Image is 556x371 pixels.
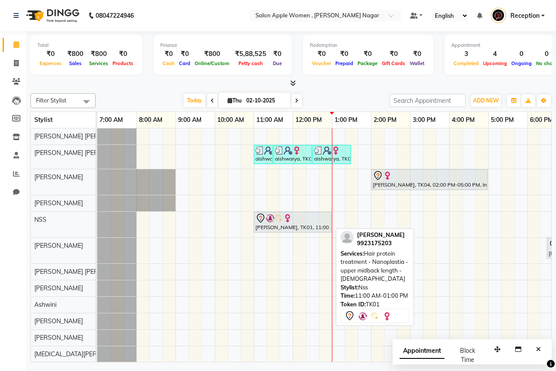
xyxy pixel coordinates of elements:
[34,301,56,309] span: Ashwini
[407,49,427,59] div: ₹0
[489,114,516,126] a: 5:00 PM
[244,94,287,107] input: 2025-10-02
[341,300,409,309] div: TK01
[192,49,232,59] div: ₹800
[341,250,408,282] span: Hair protein treatment - Nanoplastia - upper midback length - [DEMOGRAPHIC_DATA]
[177,49,192,59] div: ₹0
[400,343,444,359] span: Appointment
[137,114,165,126] a: 8:00 AM
[36,97,66,104] span: Filter Stylist
[255,146,272,163] div: aishwarya, TK05, 11:00 AM-11:30 AM, Hair Wash - Wella - [DEMOGRAPHIC_DATA]
[333,49,355,59] div: ₹0
[37,42,136,49] div: Total
[410,114,438,126] a: 3:00 PM
[491,8,506,23] img: Reception
[528,114,555,126] a: 6:00 PM
[450,114,477,126] a: 4:00 PM
[177,60,192,66] span: Card
[184,94,205,107] span: Today
[390,94,466,107] input: Search Appointment
[110,49,136,59] div: ₹0
[332,114,360,126] a: 1:00 PM
[372,171,487,189] div: [PERSON_NAME], TK04, 02:00 PM-05:00 PM, In House Packages - [DEMOGRAPHIC_DATA] beauty package 1800
[255,213,331,231] div: [PERSON_NAME], TK01, 11:00 AM-01:00 PM, Hair protein treatment - Nanoplastia - upper midback leng...
[160,60,177,66] span: Cash
[341,250,364,257] span: Services:
[341,231,354,244] img: profile
[274,146,311,163] div: aishwarya, TK05, 11:30 AM-12:30 PM, Hair Styling - Blow dry - [DEMOGRAPHIC_DATA]
[509,60,534,66] span: Ongoing
[310,60,333,66] span: Voucher
[34,268,133,276] span: [PERSON_NAME] [PERSON_NAME]
[34,284,83,292] span: [PERSON_NAME]
[67,60,84,66] span: Sales
[407,60,427,66] span: Wallet
[357,231,405,238] span: [PERSON_NAME]
[34,149,133,157] span: [PERSON_NAME] [PERSON_NAME]
[532,343,545,356] button: Close
[160,49,177,59] div: ₹0
[341,301,366,308] span: Token ID:
[22,3,82,28] img: logo
[293,114,324,126] a: 12:00 PM
[481,60,509,66] span: Upcoming
[341,292,355,299] span: Time:
[509,49,534,59] div: 0
[87,49,110,59] div: ₹800
[215,114,246,126] a: 10:00 AM
[96,3,134,28] b: 08047224946
[34,116,53,124] span: Stylist
[380,49,407,59] div: ₹0
[271,60,284,66] span: Due
[270,49,285,59] div: ₹0
[87,60,110,66] span: Services
[481,49,509,59] div: 4
[34,216,46,223] span: NSS
[236,60,265,66] span: Petty cash
[97,114,125,126] a: 7:00 AM
[355,60,380,66] span: Package
[313,146,350,163] div: aishwarya, TK05, 12:30 PM-01:30 PM, Flicks / fringes - [DEMOGRAPHIC_DATA]
[460,347,475,364] span: Block Time
[333,60,355,66] span: Prepaid
[341,284,358,291] span: Stylist:
[160,42,285,49] div: Finance
[341,283,409,292] div: Nss
[192,60,232,66] span: Online/Custom
[451,49,481,59] div: 3
[357,239,405,248] div: 9923175203
[310,42,427,49] div: Redemption
[176,114,204,126] a: 9:00 AM
[34,173,83,181] span: [PERSON_NAME]
[34,199,83,207] span: [PERSON_NAME]
[34,334,83,341] span: [PERSON_NAME]
[471,95,501,107] button: ADD NEW
[254,114,285,126] a: 11:00 AM
[371,114,399,126] a: 2:00 PM
[510,11,539,20] span: Reception
[34,242,83,250] span: [PERSON_NAME]
[110,60,136,66] span: Products
[37,60,64,66] span: Expenses
[225,97,244,104] span: Thu
[355,49,380,59] div: ₹0
[37,49,64,59] div: ₹0
[451,60,481,66] span: Completed
[380,60,407,66] span: Gift Cards
[34,317,83,325] span: [PERSON_NAME]
[232,49,270,59] div: ₹5,88,525
[34,132,133,140] span: [PERSON_NAME] [PERSON_NAME]
[310,49,333,59] div: ₹0
[64,49,87,59] div: ₹800
[34,350,132,358] span: [MEDICAL_DATA][PERSON_NAME]
[473,97,499,104] span: ADD NEW
[341,292,409,300] div: 11:00 AM-01:00 PM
